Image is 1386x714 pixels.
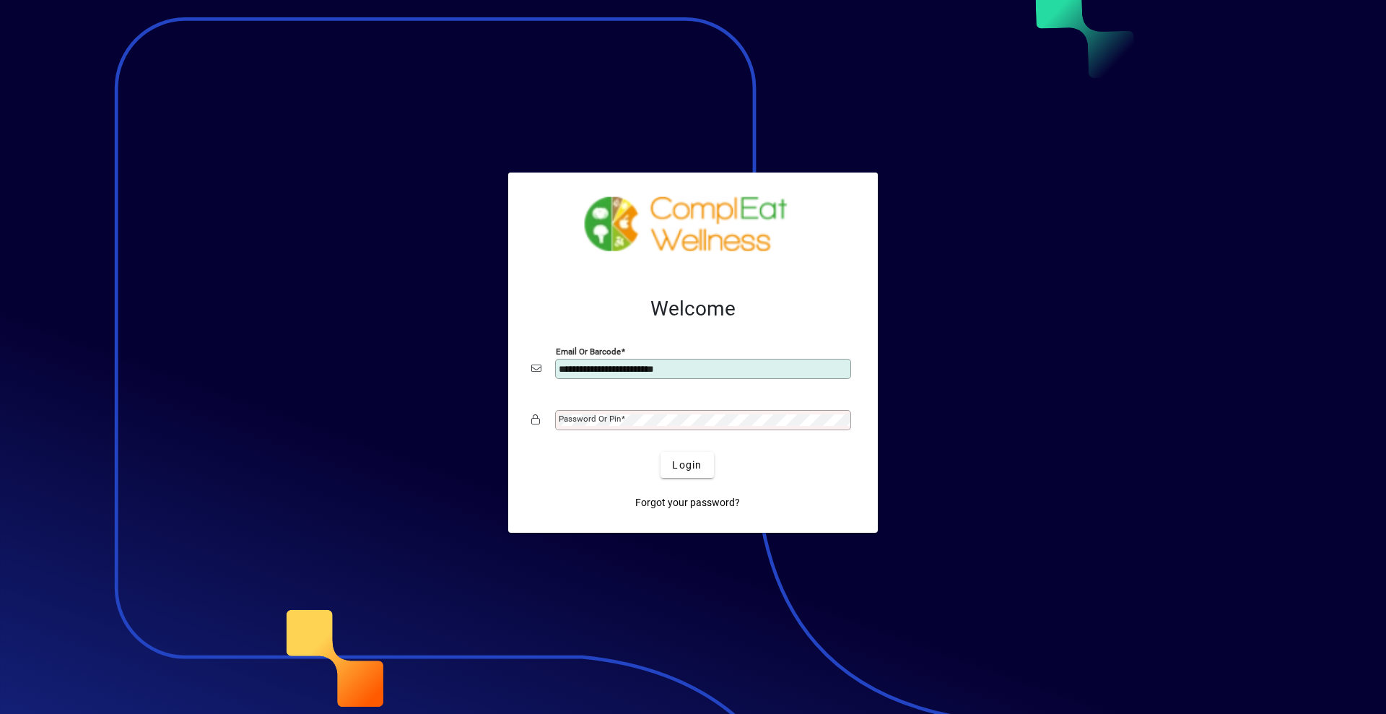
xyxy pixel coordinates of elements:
[531,297,855,321] h2: Welcome
[635,495,740,510] span: Forgot your password?
[661,452,713,478] button: Login
[556,347,621,357] mat-label: Email or Barcode
[559,414,621,424] mat-label: Password or Pin
[629,489,746,515] a: Forgot your password?
[672,458,702,473] span: Login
